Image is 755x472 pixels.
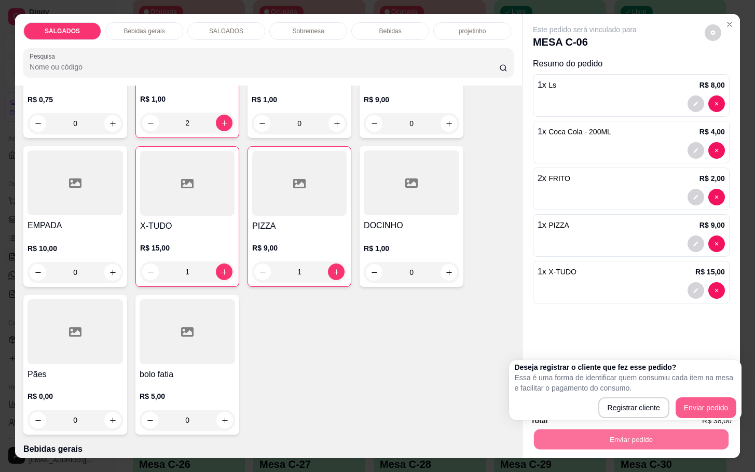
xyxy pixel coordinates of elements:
[104,264,121,281] button: increase-product-quantity
[30,115,46,132] button: decrease-product-quantity
[28,219,123,232] h4: EMPADA
[548,268,576,276] span: X-TUDO
[254,263,271,280] button: decrease-product-quantity
[699,220,725,230] p: R$ 9,00
[538,126,611,138] p: 1 x
[28,391,123,401] p: R$ 0,00
[538,266,576,278] p: 1 x
[23,443,514,455] p: Bebidas gerais
[548,128,611,136] span: Coca Cola - 200ML
[708,95,725,112] button: decrease-product-quantity
[252,94,347,105] p: R$ 1,00
[216,412,233,428] button: increase-product-quantity
[252,220,347,232] h4: PIZZA
[142,412,158,428] button: decrease-product-quantity
[538,172,570,185] p: 2 x
[30,264,46,281] button: decrease-product-quantity
[366,115,382,132] button: decrease-product-quantity
[598,397,669,418] button: Registrar cliente
[688,235,704,252] button: decrease-product-quantity
[30,62,499,72] input: Pesquisa
[216,263,232,280] button: increase-product-quantity
[548,81,556,89] span: Ls
[699,127,725,137] p: R$ 4,00
[252,243,347,253] p: R$ 9,00
[142,263,159,280] button: decrease-product-quantity
[123,27,164,35] p: Bebidas gerais
[708,235,725,252] button: decrease-product-quantity
[254,115,270,132] button: decrease-product-quantity
[705,24,721,41] button: decrease-product-quantity
[104,115,121,132] button: increase-product-quantity
[328,115,345,132] button: increase-product-quantity
[688,282,704,299] button: decrease-product-quantity
[676,397,737,418] button: Enviar pedido
[514,362,736,372] h2: Deseja registrar o cliente que fez esse pedido?
[699,80,725,90] p: R$ 8,00
[328,263,345,280] button: increase-product-quantity
[538,79,556,91] p: 1 x
[366,264,382,281] button: decrease-product-quantity
[534,429,729,449] button: Enviar pedido
[702,415,732,426] span: R$ 38,00
[708,142,725,159] button: decrease-product-quantity
[441,115,457,132] button: increase-product-quantity
[140,368,235,381] h4: bolo fatia
[533,35,637,49] p: MESA C-06
[688,95,704,112] button: decrease-product-quantity
[708,282,725,299] button: decrease-product-quantity
[514,372,736,393] p: Essa é uma forma de identificar quem consumiu cada item na mesa e facilitar o pagamento do consumo.
[531,417,547,425] strong: Total
[688,189,704,205] button: decrease-product-quantity
[292,27,324,35] p: Sobremesa
[548,221,569,229] span: PIZZA
[695,267,725,277] p: R$ 15,00
[708,189,725,205] button: decrease-product-quantity
[548,174,570,183] span: FRITO
[538,219,569,231] p: 1 x
[28,368,123,381] h4: Pães
[379,27,401,35] p: Bebidas
[364,243,459,254] p: R$ 1,00
[30,52,59,61] label: Pesquisa
[688,142,704,159] button: decrease-product-quantity
[28,243,123,254] p: R$ 10,00
[721,16,738,33] button: Close
[45,27,80,35] p: SALGADOS
[364,219,459,232] h4: DOCINHO
[140,391,235,401] p: R$ 5,00
[140,220,235,232] h4: X-TUDO
[533,24,637,35] p: Este pedido será vinculado para
[28,94,123,105] p: R$ 0,75
[533,58,730,70] p: Resumo do pedido
[209,27,243,35] p: SALGADOS
[140,94,235,104] p: R$ 1,00
[441,264,457,281] button: increase-product-quantity
[364,94,459,105] p: R$ 9,00
[142,115,159,131] button: decrease-product-quantity
[699,173,725,184] p: R$ 2,00
[459,27,486,35] p: projetinho
[140,243,235,253] p: R$ 15,00
[216,115,232,131] button: increase-product-quantity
